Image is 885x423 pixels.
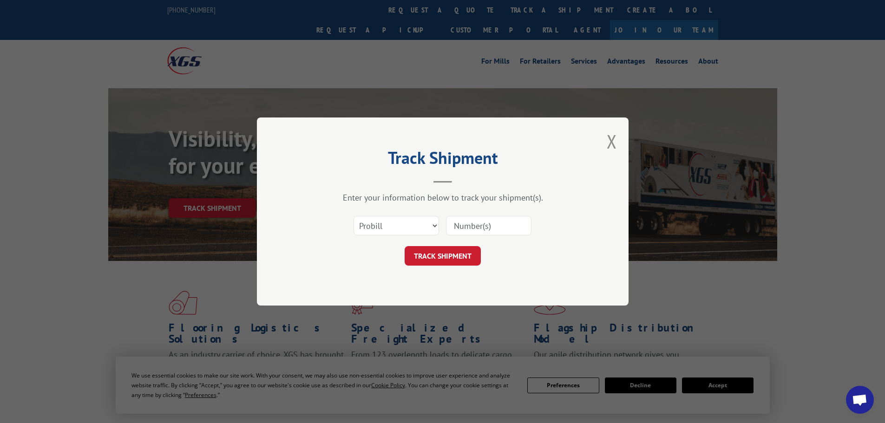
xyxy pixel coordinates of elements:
h2: Track Shipment [303,151,582,169]
input: Number(s) [446,216,531,235]
button: TRACK SHIPMENT [405,246,481,266]
button: Close modal [607,129,617,154]
div: Enter your information below to track your shipment(s). [303,192,582,203]
div: Open chat [846,386,874,414]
